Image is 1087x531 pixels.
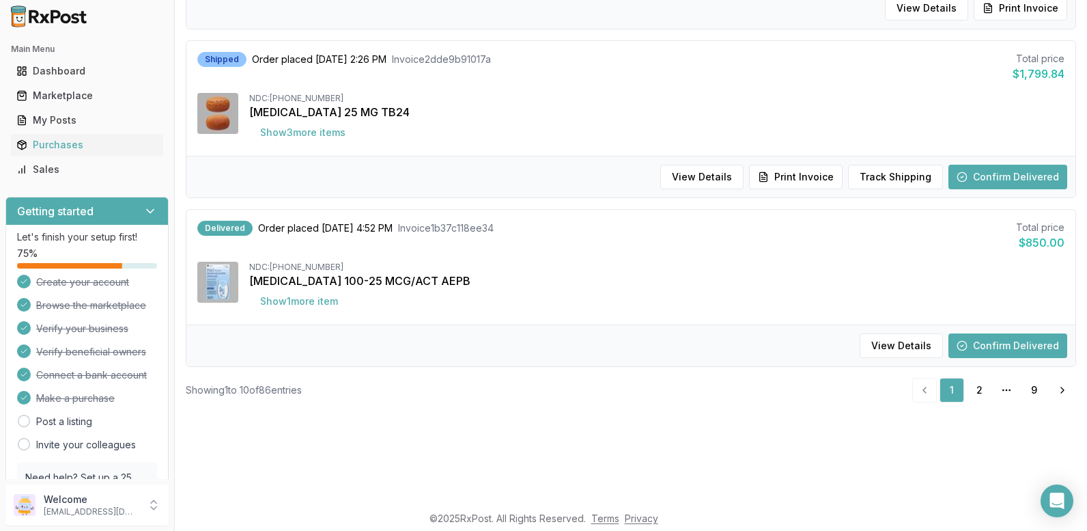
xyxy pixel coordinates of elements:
div: NDC: [PHONE_NUMBER] [249,93,1064,104]
span: Make a purchase [36,392,115,405]
div: Marketplace [16,89,158,103]
img: Myrbetriq 25 MG TB24 [197,93,238,134]
span: Order placed [DATE] 2:26 PM [252,53,386,66]
div: Total price [1013,52,1064,66]
a: Invite your colleagues [36,438,136,452]
div: Dashboard [16,64,158,78]
span: Invoice 1b37c118ee34 [398,221,494,235]
span: Create your account [36,275,129,289]
button: Confirm Delivered [948,333,1067,358]
div: Sales [16,163,158,176]
div: Purchases [16,138,158,152]
button: Print Invoice [749,165,843,189]
span: Verify beneficial owners [36,345,146,359]
p: Need help? Set up a 25 minute call with our team to set up. [25,471,149,512]
button: View Details [660,165,744,189]
button: Dashboard [5,60,169,82]
h2: Main Menu [11,44,163,55]
div: $1,799.84 [1013,66,1064,82]
nav: pagination [912,378,1076,403]
button: Marketplace [5,85,169,107]
div: Shipped [197,52,246,67]
a: Privacy [625,513,658,524]
button: Sales [5,159,169,180]
a: Purchases [11,133,163,157]
img: Breo Ellipta 100-25 MCG/ACT AEPB [197,262,238,303]
a: Marketplace [11,83,163,108]
a: 9 [1021,378,1046,403]
div: [MEDICAL_DATA] 25 MG TB24 [249,104,1064,120]
button: Confirm Delivered [948,165,1067,189]
div: Showing 1 to 10 of 86 entries [186,383,302,397]
button: Purchases [5,134,169,156]
button: Show1more item [249,289,349,314]
p: [EMAIL_ADDRESS][DOMAIN_NAME] [44,506,139,517]
span: Connect a bank account [36,368,147,382]
span: Order placed [DATE] 4:52 PM [258,221,393,235]
span: Invoice 2dde9b91017a [392,53,491,66]
span: Browse the marketplace [36,299,146,312]
p: Welcome [44,493,139,506]
div: Open Intercom Messenger [1041,485,1073,517]
button: Track Shipping [848,165,943,189]
a: Go to next page [1049,378,1076,403]
a: 2 [967,378,991,403]
a: Sales [11,157,163,182]
button: Show3more items [249,120,356,145]
span: 75 % [17,247,38,260]
div: My Posts [16,113,158,127]
h3: Getting started [17,203,94,219]
span: Verify your business [36,322,128,336]
div: Total price [1016,221,1064,234]
div: [MEDICAL_DATA] 100-25 MCG/ACT AEPB [249,273,1064,289]
a: 1 [940,378,964,403]
div: NDC: [PHONE_NUMBER] [249,262,1064,273]
div: Delivered [197,221,253,236]
a: Post a listing [36,415,92,428]
a: Dashboard [11,59,163,83]
a: Terms [591,513,619,524]
img: RxPost Logo [5,5,93,27]
div: $850.00 [1016,234,1064,251]
p: Let's finish your setup first! [17,230,157,244]
button: My Posts [5,109,169,131]
button: View Details [860,333,943,358]
img: User avatar [14,494,36,516]
a: My Posts [11,108,163,133]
